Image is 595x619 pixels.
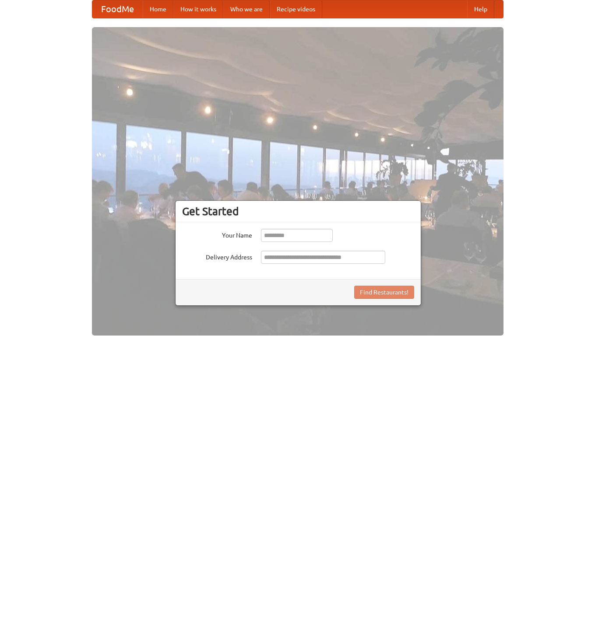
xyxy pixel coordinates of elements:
[173,0,223,18] a: How it works
[182,205,414,218] h3: Get Started
[270,0,322,18] a: Recipe videos
[182,251,252,262] label: Delivery Address
[92,0,143,18] a: FoodMe
[182,229,252,240] label: Your Name
[223,0,270,18] a: Who we are
[354,286,414,299] button: Find Restaurants!
[143,0,173,18] a: Home
[467,0,494,18] a: Help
